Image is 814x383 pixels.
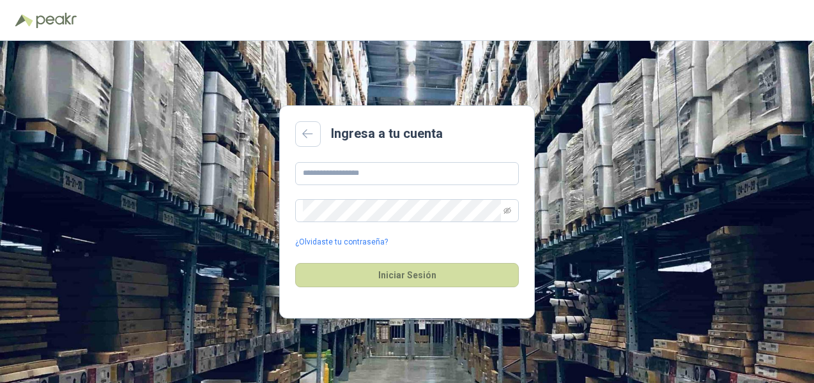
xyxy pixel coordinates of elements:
[295,236,388,248] a: ¿Olvidaste tu contraseña?
[36,13,77,28] img: Peakr
[15,14,33,27] img: Logo
[331,124,443,144] h2: Ingresa a tu cuenta
[503,207,511,214] span: eye-invisible
[295,263,519,287] button: Iniciar Sesión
